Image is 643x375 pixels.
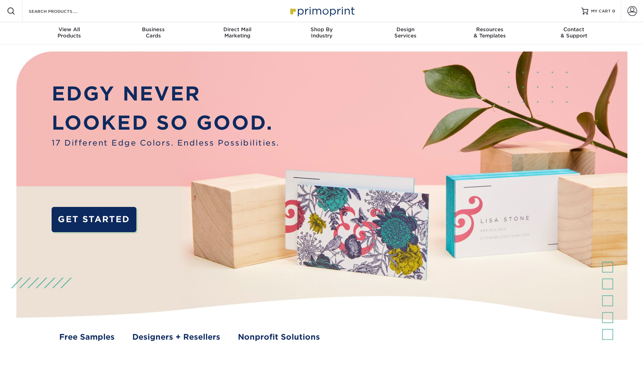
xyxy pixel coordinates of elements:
div: & Templates [448,26,532,39]
a: GET STARTED [52,207,137,232]
a: Contact& Support [532,22,616,44]
span: Direct Mail [195,26,279,33]
div: Cards [111,26,195,39]
span: Contact [532,26,616,33]
span: Resources [448,26,532,33]
div: Services [364,26,448,39]
div: & Support [532,26,616,39]
span: 0 [612,9,615,14]
span: 17 Different Edge Colors. Endless Possibilities. [52,137,279,149]
span: MY CART [591,8,611,14]
p: LOOKED SO GOOD. [52,108,279,138]
span: View All [27,26,111,33]
img: Primoprint [287,3,356,18]
a: View AllProducts [27,22,111,44]
a: Shop ByIndustry [279,22,364,44]
span: Business [111,26,195,33]
div: Products [27,26,111,39]
a: DesignServices [364,22,448,44]
p: EDGY NEVER [52,79,279,108]
a: Free Samples [59,331,115,343]
a: Resources& Templates [448,22,532,44]
div: Industry [279,26,364,39]
input: SEARCH PRODUCTS..... [28,7,96,15]
a: Nonprofit Solutions [238,331,320,343]
span: Shop By [279,26,364,33]
span: Design [364,26,448,33]
a: Direct MailMarketing [195,22,279,44]
div: Marketing [195,26,279,39]
a: Designers + Resellers [132,331,220,343]
a: BusinessCards [111,22,195,44]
